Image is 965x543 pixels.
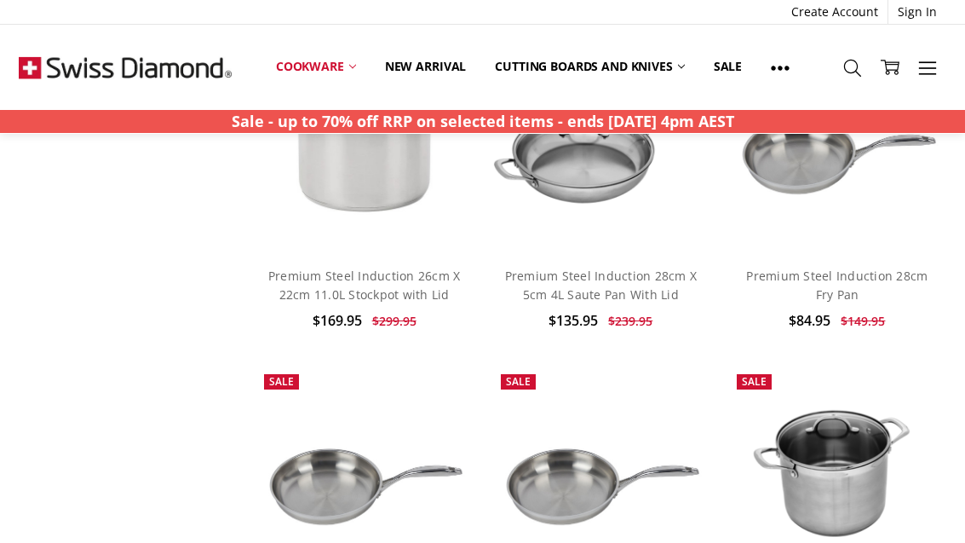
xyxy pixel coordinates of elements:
a: New arrival [370,48,480,85]
img: Premium Steel Induction 26cm X 22cm 11.0L Stockpot with Lid [256,35,473,252]
a: Premium Steel Induction 28cm X 5cm 4L Saute Pan With Lid [505,268,698,303]
span: $84.95 [789,311,830,330]
span: $149.95 [841,313,885,329]
span: Sale [506,374,531,389]
span: $135.95 [549,311,598,330]
img: Premium Steel Induction 28cm X 5cm 4L Saute Pan With Lid [492,71,709,216]
a: Premium Steel Induction 28cm Fry Pan [728,35,945,252]
img: Free Shipping On Every Order [19,25,232,110]
a: Sale [699,48,756,85]
a: Cookware [261,48,370,85]
span: $239.95 [608,313,652,329]
a: Premium Steel Induction 28cm X 5cm 4L Saute Pan With Lid [492,35,709,252]
a: Premium Steel Induction 26cm X 22cm 11.0L Stockpot with Lid [268,268,461,303]
img: Premium Steel Induction 28cm Fry Pan [728,71,945,216]
span: $299.95 [372,313,416,329]
strong: Sale - up to 70% off RRP on selected items - ends [DATE] 4pm AEST [232,111,734,131]
a: Cutting boards and knives [480,48,699,85]
span: Sale [269,374,294,389]
span: Sale [742,374,767,389]
a: Show All [756,48,804,86]
span: $169.95 [313,311,362,330]
a: Premium Steel Induction 28cm Fry Pan [746,268,928,303]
